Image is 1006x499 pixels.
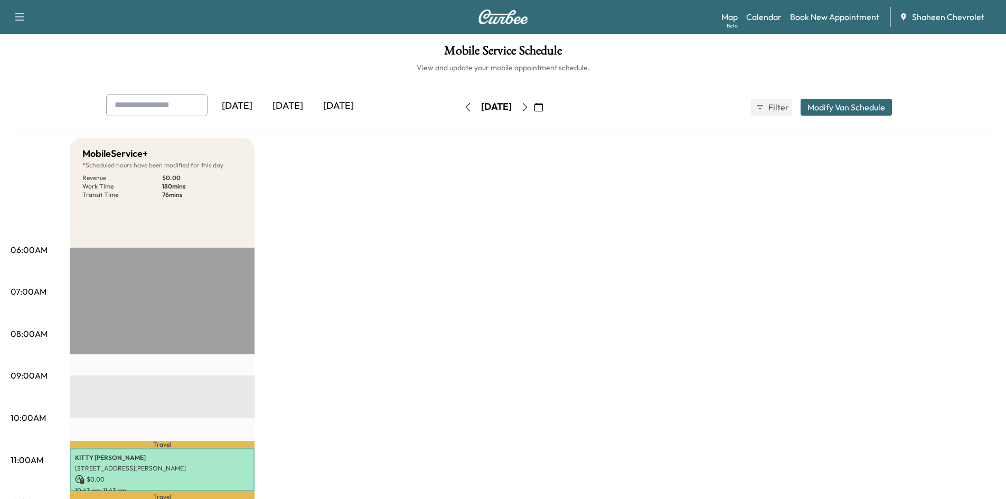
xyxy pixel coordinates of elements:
[11,62,995,73] h6: View and update your mobile appointment schedule.
[75,486,249,495] p: 10:43 am - 11:43 am
[262,94,313,118] div: [DATE]
[11,44,995,62] h1: Mobile Service Schedule
[478,10,529,24] img: Curbee Logo
[11,243,48,256] p: 06:00AM
[70,441,255,449] p: Travel
[162,191,242,199] p: 76 mins
[82,146,148,161] h5: MobileService+
[313,94,364,118] div: [DATE]
[768,101,787,114] span: Filter
[82,161,242,170] p: Scheduled hours have been modified for this day
[11,327,48,340] p: 08:00AM
[481,100,512,114] div: [DATE]
[75,454,249,462] p: KITTY [PERSON_NAME]
[11,369,48,382] p: 09:00AM
[912,11,984,23] span: Shaheen Chevrolet
[82,182,162,191] p: Work Time
[11,285,46,298] p: 07:00AM
[727,22,738,30] div: Beta
[11,411,46,424] p: 10:00AM
[82,191,162,199] p: Transit Time
[721,11,738,23] a: MapBeta
[82,174,162,182] p: Revenue
[11,454,43,466] p: 11:00AM
[751,99,792,116] button: Filter
[212,94,262,118] div: [DATE]
[790,11,879,23] a: Book New Appointment
[162,182,242,191] p: 180 mins
[75,464,249,473] p: [STREET_ADDRESS][PERSON_NAME]
[801,99,892,116] button: Modify Van Schedule
[162,174,242,182] p: $ 0.00
[75,475,249,484] p: $ 0.00
[746,11,782,23] a: Calendar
